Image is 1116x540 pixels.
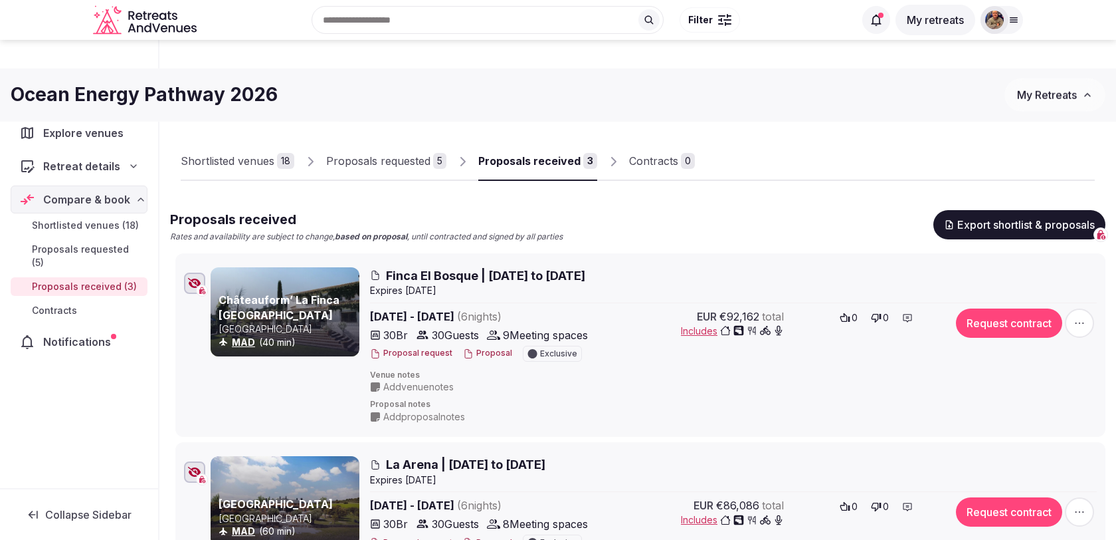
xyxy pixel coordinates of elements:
span: Compare & book [43,192,130,207]
p: Rates and availability are subject to change, , until contracted and signed by all parties [170,231,563,243]
span: total [762,497,784,513]
a: Proposals received (3) [11,277,147,296]
button: Proposal request [370,348,452,359]
span: Exclusive [540,350,577,358]
span: 8 Meeting spaces [503,516,588,532]
span: Contracts [32,304,77,317]
p: [GEOGRAPHIC_DATA] [219,512,357,525]
span: 0 [883,500,889,513]
a: My retreats [895,13,975,27]
span: Retreat details [43,158,120,174]
div: Expire s [DATE] [370,284,1097,297]
a: MAD [232,525,255,537]
a: Explore venues [11,119,147,147]
a: Proposals received3 [478,142,597,181]
strong: based on proposal [335,231,407,241]
button: 0 [867,309,893,327]
p: [GEOGRAPHIC_DATA] [219,323,357,336]
span: Venue notes [370,370,1097,381]
div: 18 [277,153,294,169]
div: 5 [433,153,446,169]
button: Filter [680,7,740,33]
span: 0 [852,311,858,325]
a: MAD [232,337,255,348]
div: Shortlisted venues [181,153,274,169]
span: €92,162 [719,309,759,325]
div: Proposals requested [326,153,430,169]
span: 30 Guests [432,327,479,343]
button: Includes [681,325,784,338]
h2: Proposals received [170,210,563,229]
span: total [762,309,784,325]
button: My retreats [895,5,975,35]
button: My Retreats [1004,78,1105,112]
span: Proposals received (3) [32,280,137,293]
span: 9 Meeting spaces [503,327,588,343]
button: 0 [836,309,862,327]
span: Finca El Bosque | [DATE] to [DATE] [386,267,585,284]
span: EUR [694,497,713,513]
div: (40 min) [219,336,357,349]
a: Proposals requested5 [326,142,446,181]
span: Add proposal notes [383,410,465,424]
span: EUR [697,309,717,325]
a: Châteauform’ La Finca [GEOGRAPHIC_DATA] [219,293,339,321]
div: Contracts [629,153,678,169]
button: Proposal [463,348,512,359]
span: Add venue notes [383,380,454,394]
span: €86,086 [716,497,759,513]
img: julen [985,11,1004,29]
a: Visit the homepage [93,5,199,35]
a: Contracts [11,301,147,320]
button: Request contract [956,497,1062,527]
span: ( 6 night s ) [457,499,502,512]
span: La Arena | [DATE] to [DATE] [386,456,545,473]
span: Filter [688,13,713,27]
a: [GEOGRAPHIC_DATA] [219,497,333,511]
a: Shortlisted venues18 [181,142,294,181]
span: [DATE] - [DATE] [370,309,604,325]
span: My Retreats [1017,88,1077,102]
span: 30 Br [383,516,408,532]
h1: Ocean Energy Pathway 2026 [11,82,278,108]
a: Notifications [11,328,147,356]
span: ( 6 night s ) [457,310,502,323]
div: 3 [583,153,597,169]
span: Collapse Sidebar [45,508,132,521]
div: Proposals received [478,153,581,169]
span: [DATE] - [DATE] [370,497,604,513]
button: 0 [836,497,862,516]
span: Proposals requested (5) [32,243,142,269]
span: Proposal notes [370,399,1097,410]
div: (60 min) [219,525,357,538]
button: 0 [867,497,893,516]
span: 0 [883,311,889,325]
span: 0 [852,500,858,513]
span: Explore venues [43,125,129,141]
span: Shortlisted venues (18) [32,219,139,232]
span: 30 Br [383,327,408,343]
div: Expire s [DATE] [370,473,1097,487]
button: Collapse Sidebar [11,500,147,529]
button: Includes [681,513,784,527]
div: 0 [681,153,695,169]
button: Export shortlist & proposals [933,210,1105,239]
a: Proposals requested (5) [11,240,147,272]
a: Shortlisted venues (18) [11,216,147,235]
a: Contracts0 [629,142,695,181]
button: Request contract [956,309,1062,338]
span: 30 Guests [432,516,479,532]
span: Notifications [43,334,116,350]
svg: Retreats and Venues company logo [93,5,199,35]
